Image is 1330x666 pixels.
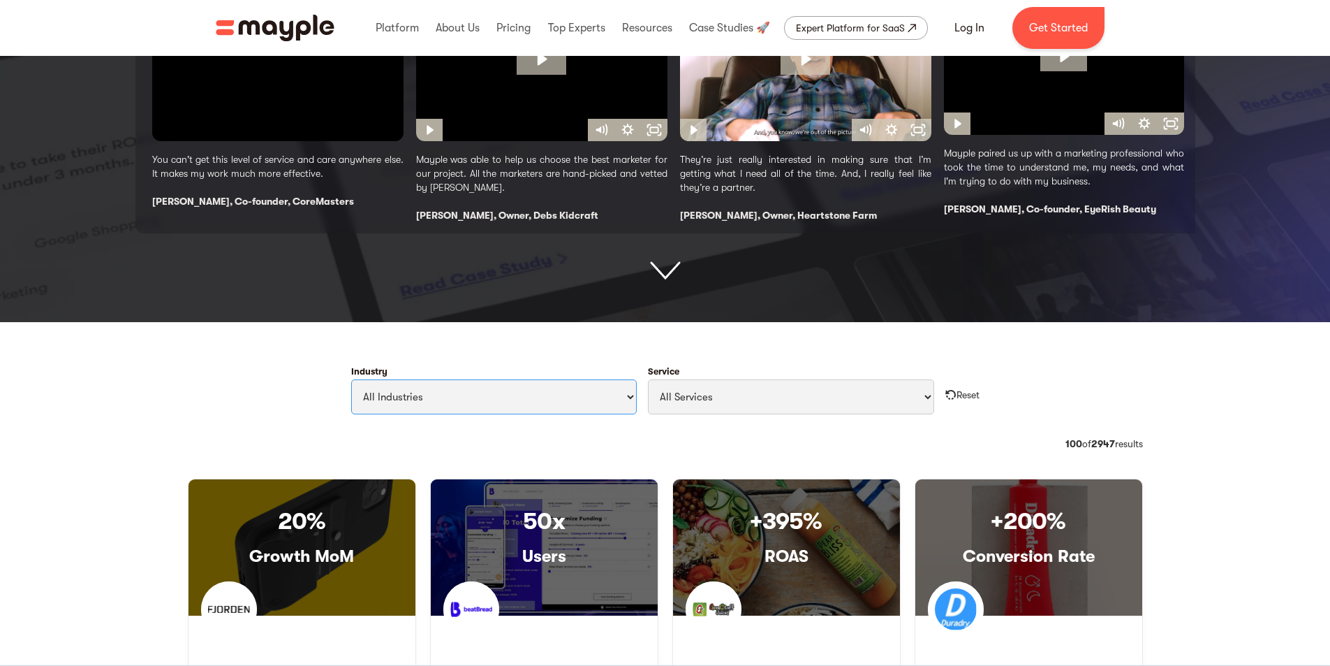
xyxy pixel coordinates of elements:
[351,367,637,376] label: Industry
[189,479,415,616] a: 20%Growth MoM
[588,119,614,141] button: Mute
[1012,7,1104,49] a: Get Started
[619,6,676,50] div: Resources
[545,6,609,50] div: Top Experts
[852,119,878,141] button: Mute
[1104,113,1131,135] button: Mute
[216,15,334,41] img: Mayple logo
[188,356,1143,426] form: Filter Cases Form
[944,146,1184,188] p: Mayple paired us up with a marketing professional who took the time to understand me, my needs, a...
[1065,437,1143,451] div: of results
[915,508,1142,535] h3: +200%
[189,546,415,567] h3: Growth MoM
[1158,113,1184,135] button: Fullscreen
[915,479,1142,616] a: +200%Conversion Rate
[796,20,905,36] div: Expert Platform for SaaS
[431,479,658,616] a: 50xUsers
[915,546,1142,567] h3: Conversion Rate
[878,119,905,141] button: Show settings menu
[1040,41,1087,71] button: Play Video: Hellen UHD
[673,508,900,535] h3: +395%
[680,208,931,222] div: [PERSON_NAME], Owner, Heartstone Farm
[152,194,404,208] div: [PERSON_NAME], Co-founder, CoreMasters
[1131,113,1158,135] button: Show settings menu
[944,202,1184,216] div: [PERSON_NAME], Co-founder, EyeRish Beauty
[493,6,534,50] div: Pricing
[781,43,829,75] button: Play Video: 8
[905,119,931,141] button: Fullscreen
[416,152,667,194] p: Mayple was able to help us choose the best marketer for our project. All the marketers are hand-p...
[648,367,934,376] label: Service
[432,6,483,50] div: About Us
[614,119,641,141] button: Show settings menu
[152,152,404,180] p: You can't get this level of service and care anywhere else. It makes my work much more effective.
[1091,438,1115,449] strong: 2947
[944,113,970,135] button: Play Video
[673,546,900,567] h3: ROAS
[189,508,415,535] h3: 20%
[938,11,1001,45] a: Log In
[641,119,667,141] button: Fullscreen
[416,208,667,222] div: [PERSON_NAME], Owner, Debs Kidcraft
[956,388,980,402] div: Reset
[784,16,928,40] a: Expert Platform for SaaS
[372,6,422,50] div: Platform
[416,119,443,141] button: Play Video
[673,479,900,616] a: +395%ROAS
[216,15,334,41] a: home
[1065,438,1082,449] strong: 100
[431,508,658,535] h3: 50x
[680,119,707,141] button: Play Video
[517,43,566,75] button: Play Video: Debora UHD
[945,389,956,400] img: reset all filters
[431,546,658,567] h3: Users
[680,152,931,194] p: They’re just really interested in making sure that I’m getting what I need all of the time. And, ...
